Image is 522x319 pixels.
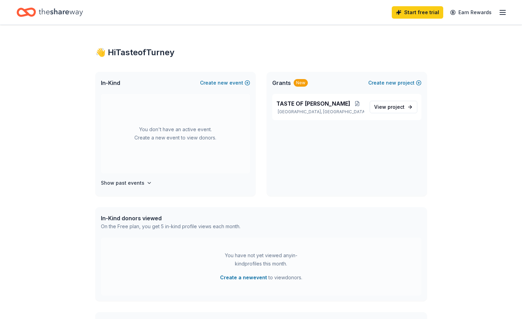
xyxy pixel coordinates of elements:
div: You have not yet viewed any in-kind profiles this month. [218,251,304,268]
div: You don't have an active event. Create a new event to view donors. [101,94,250,173]
div: New [294,79,308,87]
span: In-Kind [101,79,120,87]
span: new [386,79,396,87]
button: Show past events [101,179,152,187]
p: [GEOGRAPHIC_DATA], [GEOGRAPHIC_DATA] [276,109,364,115]
span: TASTE OF [PERSON_NAME] [276,99,350,108]
h4: Show past events [101,179,144,187]
button: Createnewevent [200,79,250,87]
span: Grants [272,79,291,87]
span: to view donors . [220,273,302,282]
button: Create a newevent [220,273,267,282]
button: Createnewproject [368,79,421,87]
a: Start free trial [392,6,443,19]
div: 👋 Hi TasteofTurney [95,47,427,58]
a: Earn Rewards [446,6,496,19]
span: new [218,79,228,87]
span: project [388,104,405,110]
a: View project [370,101,417,113]
div: In-Kind donors viewed [101,214,240,222]
span: View [374,103,405,111]
a: Home [17,4,83,20]
div: On the Free plan, you get 5 in-kind profile views each month. [101,222,240,231]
